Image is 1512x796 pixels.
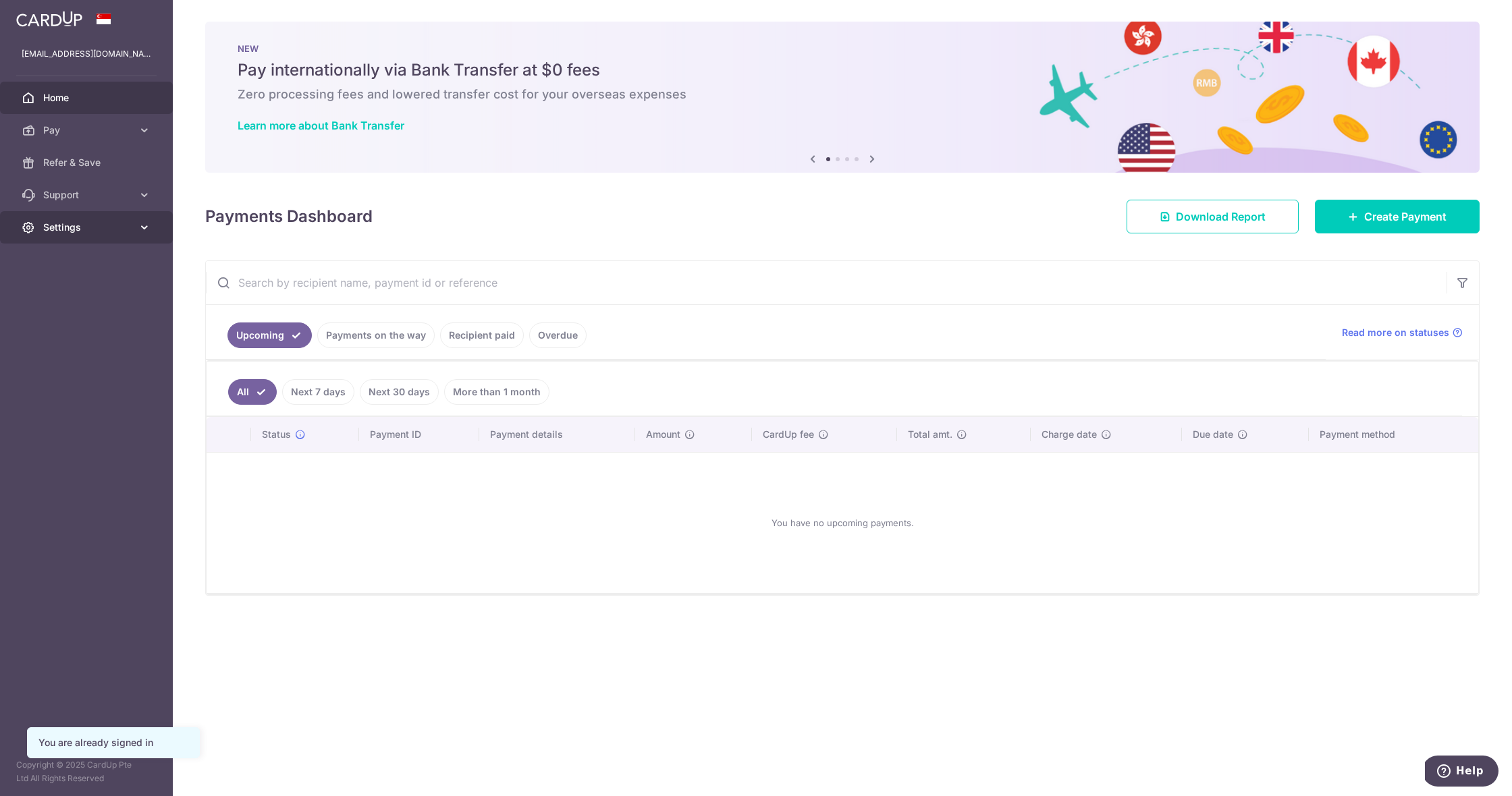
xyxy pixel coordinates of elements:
span: Read more on statuses [1342,326,1449,339]
p: [EMAIL_ADDRESS][DOMAIN_NAME] [22,47,151,61]
a: Learn more about Bank Transfer [238,119,404,132]
span: Home [43,91,132,105]
a: Create Payment [1315,200,1480,233]
h4: Payments Dashboard [205,204,373,229]
input: Search by recipient name, payment id or reference [206,261,1447,304]
span: Total amt. [908,428,952,441]
div: You are already signed in [38,736,188,749]
img: Bank transfer banner [205,22,1480,173]
span: Status [262,428,291,441]
a: Overdue [529,322,587,348]
h5: Pay internationally via Bank Transfer at $0 fees [238,59,1447,81]
span: Pay [43,123,132,137]
span: Support [43,188,132,202]
span: Create Payment [1364,208,1447,225]
span: Refer & Save [43,156,132,169]
th: Payment details [479,417,635,452]
p: NEW [238,43,1447,54]
img: CardUp [16,11,82,27]
a: More than 1 month [444,379,549,405]
iframe: Opens a widget where you can find more information [1425,756,1498,789]
a: Upcoming [227,322,312,348]
a: All [228,379,277,405]
a: Next 7 days [282,379,354,405]
a: Recipient paid [440,322,524,348]
span: Charge date [1042,428,1097,441]
th: Payment ID [359,417,479,452]
span: Amount [646,428,680,441]
span: CardUp fee [763,428,814,441]
div: You have no upcoming payments. [223,463,1462,582]
a: Payments on the way [317,322,435,348]
span: Due date [1193,428,1233,441]
a: Read more on statuses [1342,326,1463,339]
h6: Zero processing fees and lowered transfer cost for your overseas expenses [238,86,1447,103]
span: Download Report [1176,208,1266,225]
a: Download Report [1127,200,1299,233]
a: Next 30 days [360,379,439,405]
span: Settings [43,221,132,234]
th: Payment method [1309,417,1478,452]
